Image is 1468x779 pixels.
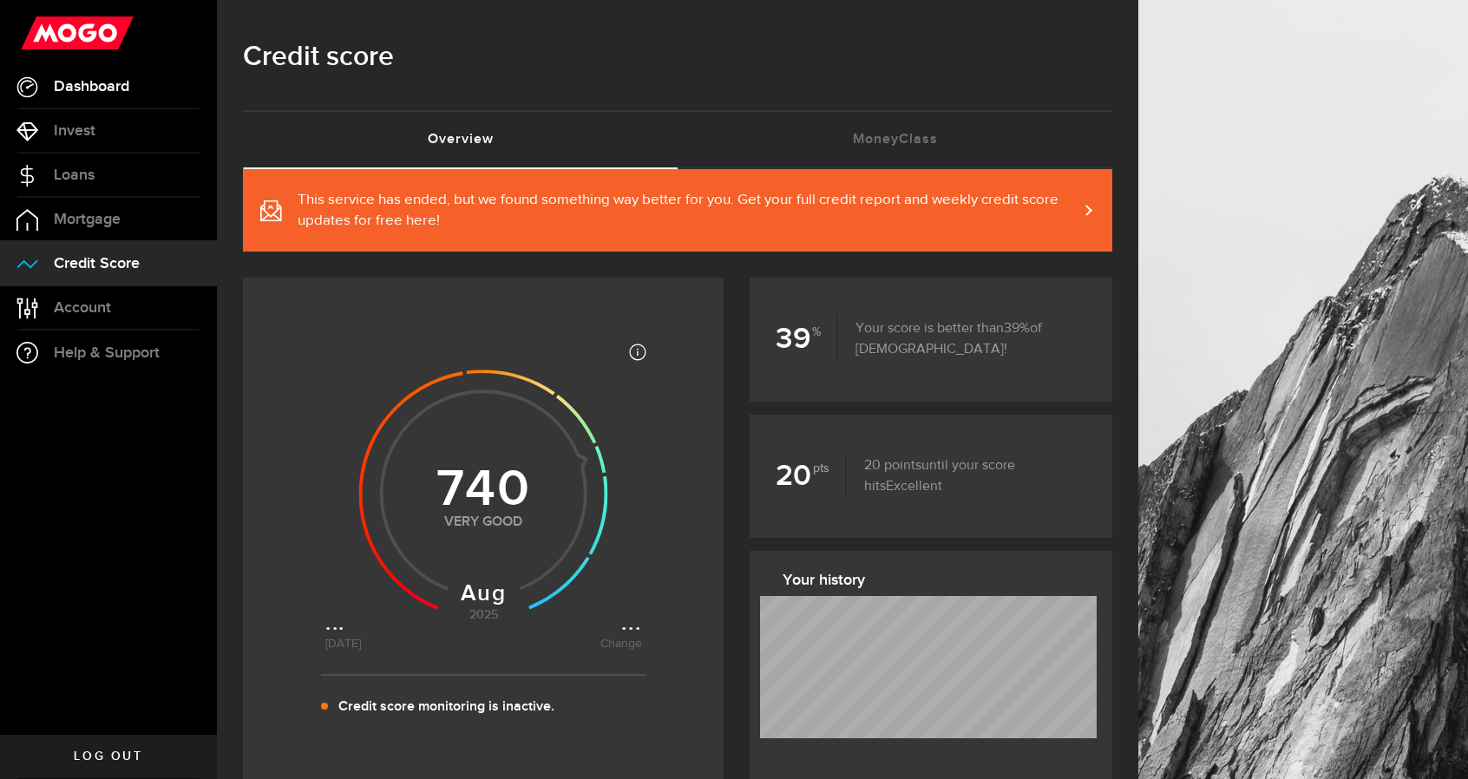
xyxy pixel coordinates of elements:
[243,110,1112,169] ul: Tabs Navigation
[776,453,847,500] b: 20
[243,169,1112,252] a: This service has ended, but we found something way better for you. Get your full credit report an...
[54,123,95,139] span: Invest
[847,455,1086,497] p: until your score hits
[54,167,95,183] span: Loans
[54,256,140,272] span: Credit Score
[1004,322,1030,336] span: 39
[838,318,1086,360] p: Your score is better than of [DEMOGRAPHIC_DATA]!
[243,35,1112,80] h1: Credit score
[54,345,160,361] span: Help & Support
[776,316,838,363] b: 39
[298,190,1078,232] span: This service has ended, but we found something way better for you. Get your full credit report an...
[886,480,942,494] span: Excellent
[338,697,554,717] p: Credit score monitoring is inactive.
[783,566,1091,594] h3: Your history
[74,750,142,763] span: Log out
[54,300,111,316] span: Account
[54,79,129,95] span: Dashboard
[864,459,921,473] span: 20 points
[54,212,121,227] span: Mortgage
[243,112,678,167] a: Overview
[14,7,66,59] button: Open LiveChat chat widget
[678,112,1112,167] a: MoneyClass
